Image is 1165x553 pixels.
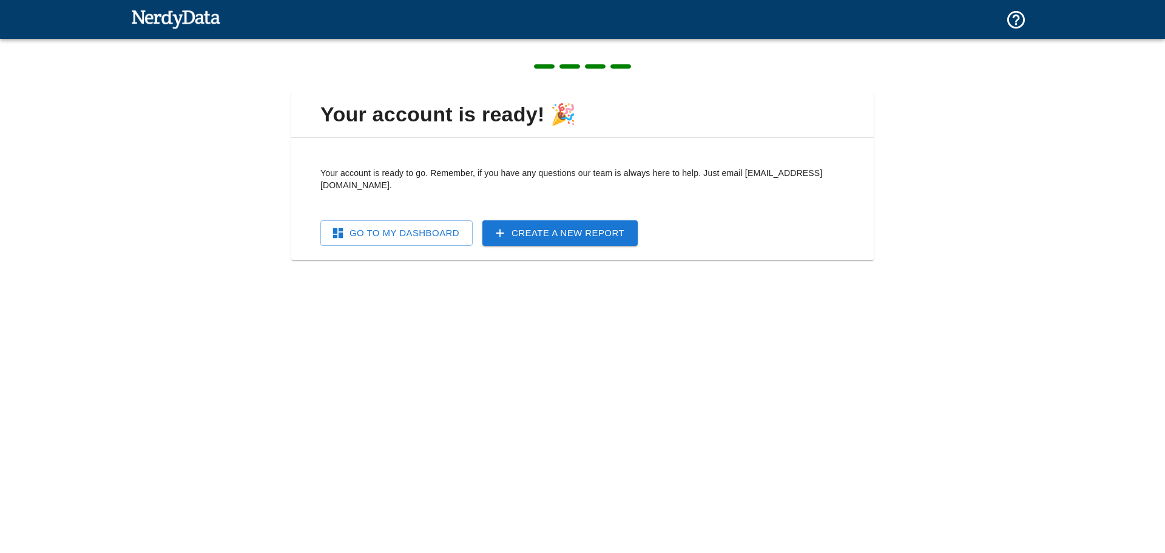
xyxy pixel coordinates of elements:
a: Create a New Report [482,220,638,246]
p: Your account is ready to go. Remember, if you have any questions our team is always here to help.... [320,167,845,191]
a: Go To My Dashboard [320,220,473,246]
button: Support and Documentation [998,2,1034,38]
span: Your account is ready! 🎉 [301,102,864,127]
img: NerdyData.com [131,7,220,31]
